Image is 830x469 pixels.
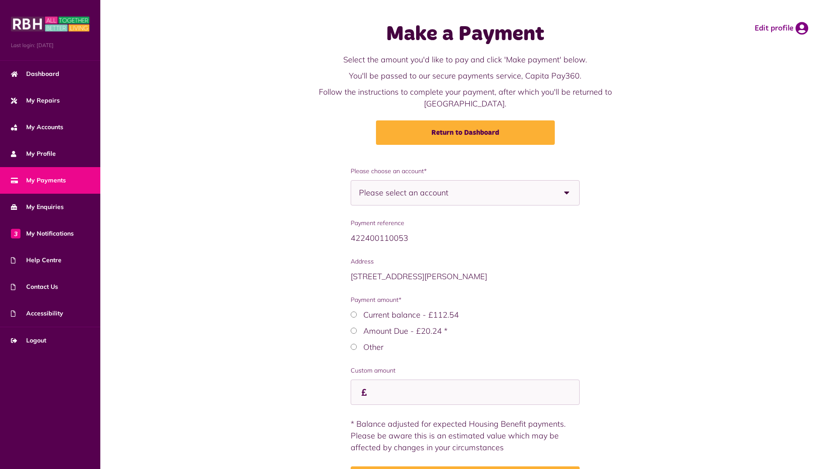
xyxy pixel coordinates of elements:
span: Please select an account [359,181,479,205]
label: Custom amount [351,366,579,375]
span: My Repairs [11,96,60,105]
p: Follow the instructions to complete your payment, after which you'll be returned to [GEOGRAPHIC_D... [291,86,639,110]
p: You'll be passed to our secure payments service, Capita Pay360. [291,70,639,82]
span: Payment amount* [351,295,579,305]
span: 422400110053 [351,233,408,243]
span: My Enquiries [11,202,64,212]
span: My Accounts [11,123,63,132]
span: * Balance adjusted for expected Housing Benefit payments. Please be aware this is an estimated va... [351,419,566,452]
span: Last login: [DATE] [11,41,89,49]
h1: Make a Payment [291,22,639,47]
img: MyRBH [11,15,89,33]
label: Current balance - £112.54 [363,310,459,320]
span: My Payments [11,176,66,185]
span: [STREET_ADDRESS][PERSON_NAME] [351,271,487,281]
span: Address [351,257,579,266]
span: 3 [11,229,20,238]
span: Help Centre [11,256,61,265]
span: Contact Us [11,282,58,291]
span: My Notifications [11,229,74,238]
span: Dashboard [11,69,59,79]
label: Amount Due - £20.24 * [363,326,447,336]
span: My Profile [11,149,56,158]
span: Logout [11,336,46,345]
label: Other [363,342,383,352]
a: Edit profile [755,22,808,35]
a: Return to Dashboard [376,120,555,145]
span: Please choose an account* [351,167,579,176]
span: Payment reference [351,219,579,228]
span: Accessibility [11,309,63,318]
p: Select the amount you'd like to pay and click 'Make payment' below. [291,54,639,65]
